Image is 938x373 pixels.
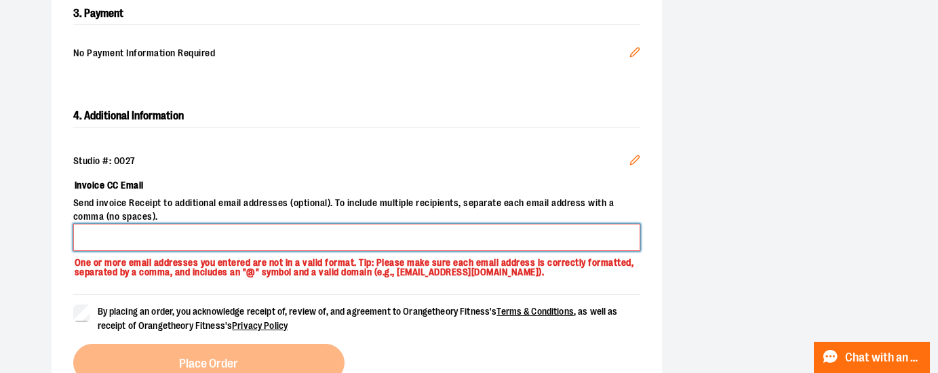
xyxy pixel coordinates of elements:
[232,320,288,331] a: Privacy Policy
[845,351,922,364] span: Chat with an Expert
[496,306,574,317] a: Terms & Conditions
[73,3,640,25] h2: 3. Payment
[73,105,640,127] h2: 4. Additional Information
[73,197,640,224] span: Send invoice Receipt to additional email addresses (optional). To include multiple recipients, se...
[73,251,640,278] p: One or more email addresses you entered are not in a valid format. Tip: Please make sure each ema...
[73,47,629,62] span: No Payment Information Required
[814,342,931,373] button: Chat with an Expert
[73,155,640,168] div: Studio #: 0027
[619,144,651,180] button: Edit
[73,305,90,321] input: By placing an order, you acknowledge receipt of, review of, and agreement to Orangetheory Fitness...
[98,306,618,331] span: By placing an order, you acknowledge receipt of, review of, and agreement to Orangetheory Fitness...
[619,36,651,73] button: Edit
[73,174,640,197] label: Invoice CC Email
